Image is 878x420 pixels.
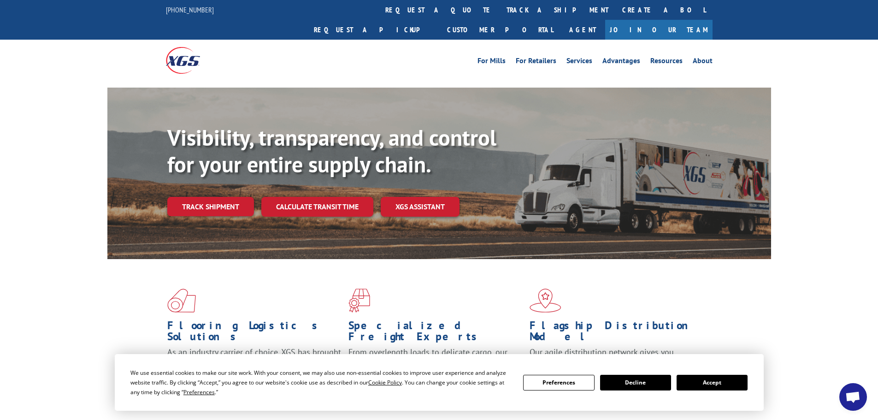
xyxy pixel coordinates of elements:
[368,379,402,386] span: Cookie Policy
[516,57,556,67] a: For Retailers
[348,347,523,388] p: From overlength loads to delicate cargo, our experienced staff knows the best way to move your fr...
[602,57,640,67] a: Advantages
[348,289,370,313] img: xgs-icon-focused-on-flooring-red
[115,354,764,411] div: Cookie Consent Prompt
[130,368,512,397] div: We use essential cookies to make our site work. With your consent, we may also use non-essential ...
[530,347,699,368] span: Our agile distribution network gives you nationwide inventory management on demand.
[530,320,704,347] h1: Flagship Distribution Model
[261,197,373,217] a: Calculate transit time
[600,375,671,390] button: Decline
[530,289,561,313] img: xgs-icon-flagship-distribution-model-red
[167,347,341,379] span: As an industry carrier of choice, XGS has brought innovation and dedication to flooring logistics...
[839,383,867,411] div: Open chat
[677,375,748,390] button: Accept
[605,20,713,40] a: Join Our Team
[560,20,605,40] a: Agent
[167,123,496,178] b: Visibility, transparency, and control for your entire supply chain.
[307,20,440,40] a: Request a pickup
[566,57,592,67] a: Services
[167,320,342,347] h1: Flooring Logistics Solutions
[693,57,713,67] a: About
[183,388,215,396] span: Preferences
[477,57,506,67] a: For Mills
[381,197,460,217] a: XGS ASSISTANT
[440,20,560,40] a: Customer Portal
[348,320,523,347] h1: Specialized Freight Experts
[166,5,214,14] a: [PHONE_NUMBER]
[523,375,594,390] button: Preferences
[167,197,254,216] a: Track shipment
[650,57,683,67] a: Resources
[167,289,196,313] img: xgs-icon-total-supply-chain-intelligence-red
